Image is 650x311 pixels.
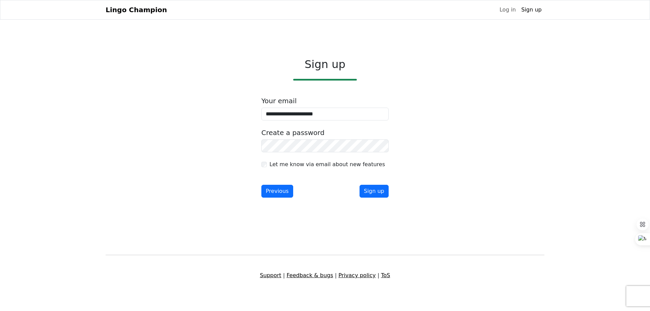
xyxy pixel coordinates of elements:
[260,272,281,279] a: Support
[519,3,544,17] a: Sign up
[261,97,297,105] label: Your email
[269,160,385,169] label: Let me know via email about new features
[339,272,376,279] a: Privacy policy
[261,58,389,71] h2: Sign up
[381,272,390,279] a: ToS
[102,271,548,280] div: | | |
[497,3,518,17] a: Log in
[261,129,324,137] label: Create a password
[286,272,333,279] a: Feedback & bugs
[106,3,167,17] a: Lingo Champion
[261,185,293,198] button: Previous
[360,185,389,198] button: Sign up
